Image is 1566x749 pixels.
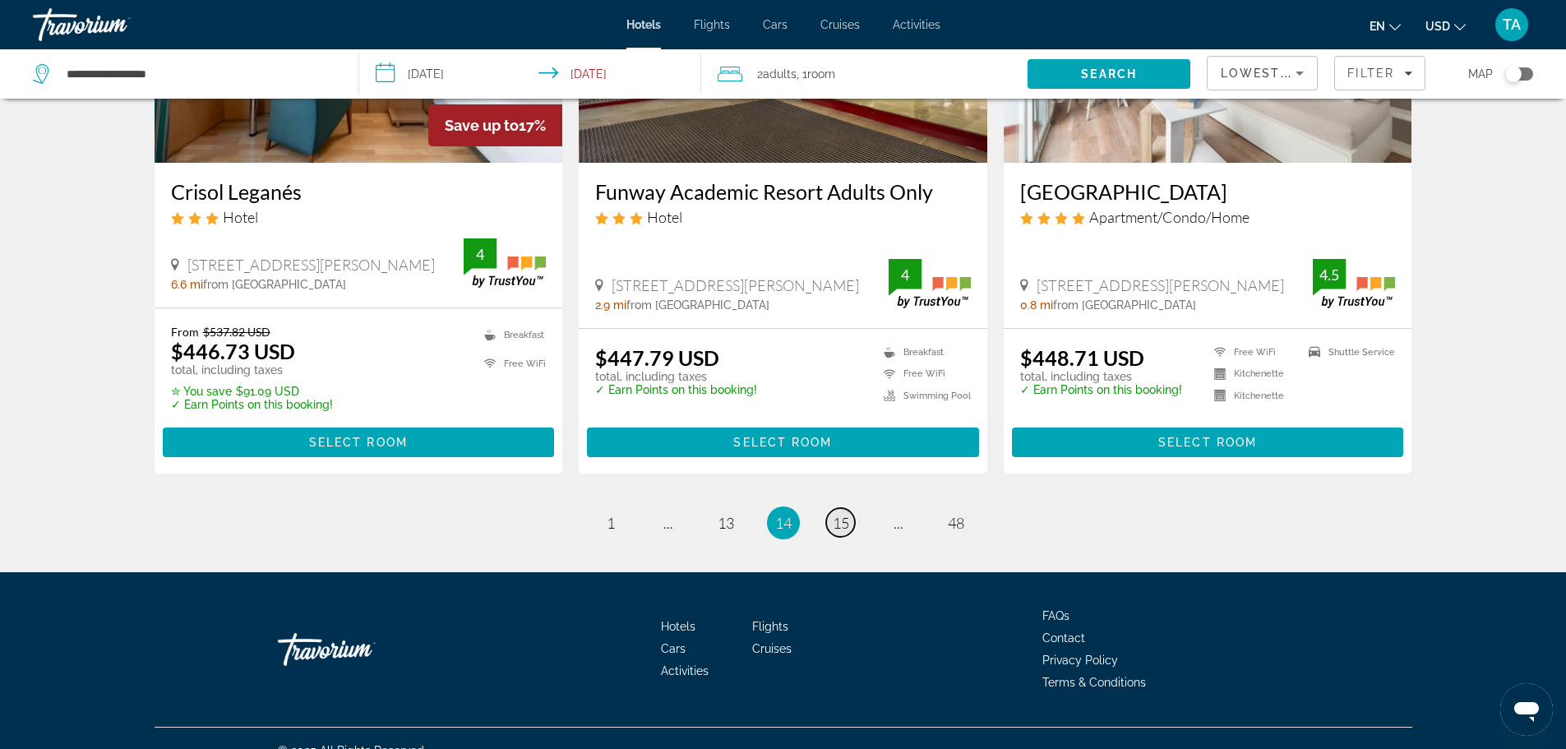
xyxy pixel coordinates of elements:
span: Save up to [445,117,519,134]
p: ✓ Earn Points on this booking! [1020,383,1182,396]
mat-select: Sort by [1221,63,1304,83]
span: Apartment/Condo/Home [1089,208,1250,226]
span: 13 [718,514,734,532]
span: 14 [775,514,792,532]
p: ✓ Earn Points on this booking! [171,398,333,411]
span: from [GEOGRAPHIC_DATA] [203,278,346,291]
a: Terms & Conditions [1042,676,1146,689]
p: total, including taxes [595,370,757,383]
li: Swimming Pool [875,389,971,403]
button: Travelers: 2 adults, 0 children [701,49,1028,99]
ins: $446.73 USD [171,339,295,363]
a: Cars [763,18,788,31]
span: Select Room [1158,436,1257,449]
a: Select Room [163,431,555,449]
button: Toggle map [1493,67,1533,81]
p: total, including taxes [1020,370,1182,383]
button: Select check in and out date [359,49,702,99]
span: Map [1468,62,1493,86]
a: Activities [893,18,940,31]
span: USD [1425,20,1450,33]
a: Hotels [626,18,661,31]
nav: Pagination [155,506,1412,539]
li: Kitchenette [1206,367,1300,381]
a: FAQs [1042,609,1069,622]
button: Change language [1370,14,1401,38]
button: Select Room [587,428,979,457]
input: Search hotel destination [65,62,334,86]
div: 4 star Apartment [1020,208,1396,226]
span: Contact [1042,631,1085,645]
span: Search [1081,67,1137,81]
span: ✮ You save [171,385,232,398]
span: [STREET_ADDRESS][PERSON_NAME] [612,276,859,294]
span: Hotel [647,208,682,226]
span: ... [663,514,673,532]
span: TA [1503,16,1521,33]
button: Filters [1334,56,1425,90]
img: TrustYou guest rating badge [889,259,971,307]
div: 4 [889,265,922,284]
img: TrustYou guest rating badge [464,238,546,287]
span: Filter [1347,67,1394,80]
span: Hotel [223,208,258,226]
li: Free WiFi [1206,345,1300,359]
span: 15 [833,514,849,532]
span: from [GEOGRAPHIC_DATA] [1053,298,1196,312]
span: [STREET_ADDRESS][PERSON_NAME] [1037,276,1284,294]
span: 0.8 mi [1020,298,1053,312]
a: Travorium [33,3,197,46]
a: Activities [661,664,709,677]
a: Cars [661,642,686,655]
a: Cruises [820,18,860,31]
p: total, including taxes [171,363,333,377]
p: $91.09 USD [171,385,333,398]
span: From [171,325,199,339]
span: from [GEOGRAPHIC_DATA] [626,298,769,312]
span: en [1370,20,1385,33]
span: Lowest Price [1221,67,1326,80]
a: Privacy Policy [1042,654,1118,667]
del: $537.82 USD [203,325,270,339]
div: 17% [428,104,562,146]
span: 48 [948,514,964,532]
li: Free WiFi [476,354,546,374]
ins: $447.79 USD [595,345,719,370]
a: Funway Academic Resort Adults Only [595,179,971,204]
h3: [GEOGRAPHIC_DATA] [1020,179,1396,204]
span: ... [894,514,903,532]
button: Select Room [1012,428,1404,457]
img: TrustYou guest rating badge [1313,259,1395,307]
span: 2 [757,62,797,86]
li: Breakfast [875,345,971,359]
span: Flights [752,620,788,633]
div: 3 star Hotel [171,208,547,226]
a: Flights [694,18,730,31]
a: Go Home [278,625,442,674]
a: Select Room [1012,431,1404,449]
a: Cruises [752,642,792,655]
li: Shuttle Service [1300,345,1395,359]
span: , 1 [797,62,835,86]
span: Room [807,67,835,81]
li: Breakfast [476,325,546,345]
iframe: Button to launch messaging window [1500,683,1553,736]
a: Hotels [661,620,695,633]
span: 1 [607,514,615,532]
span: Adults [763,67,797,81]
span: 6.6 mi [171,278,203,291]
a: Crisol Leganés [171,179,547,204]
button: Change currency [1425,14,1466,38]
